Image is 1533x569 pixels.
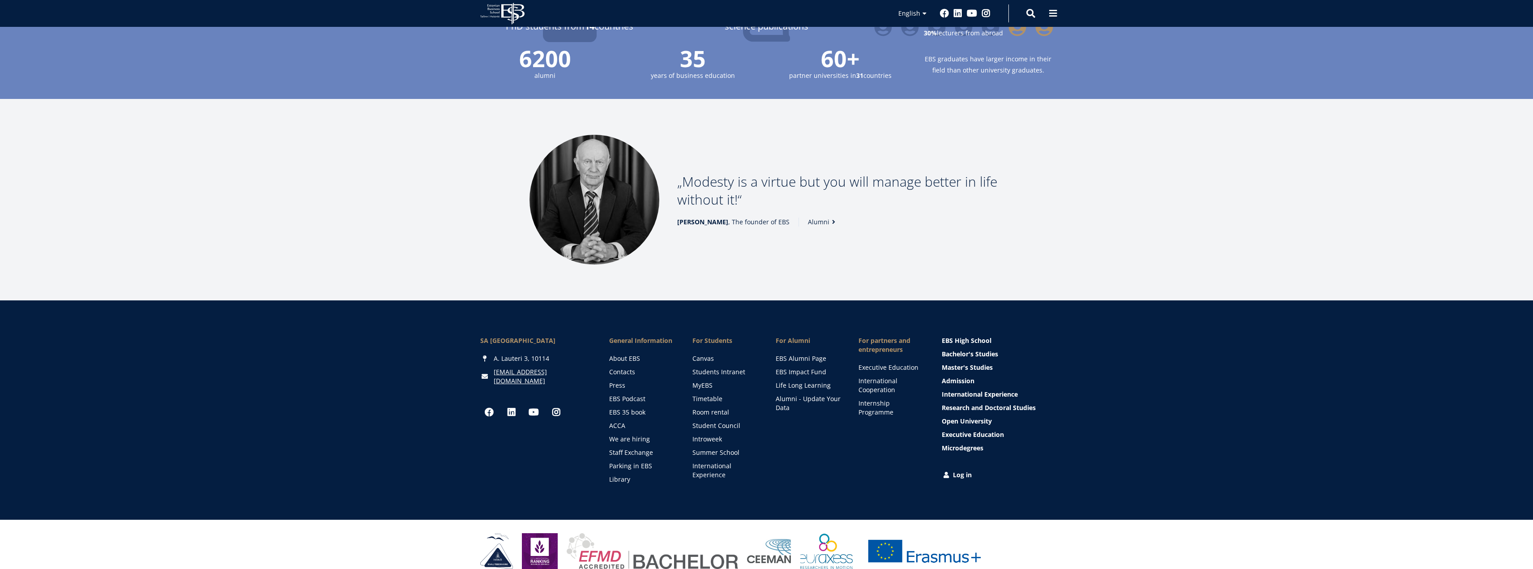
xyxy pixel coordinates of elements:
[776,381,841,390] a: Life Long Learning
[942,417,1053,426] a: Open University
[677,218,728,226] strong: [PERSON_NAME]
[692,336,758,345] a: For Students
[692,408,758,417] a: Room rental
[480,533,513,569] img: HAKA
[808,218,838,227] a: Alumni
[522,533,558,569] img: Eduniversal
[609,435,675,444] a: We are hiring
[874,27,1053,39] small: lecturers from abroad
[776,70,905,81] small: partner universities in countries
[480,70,610,81] small: alumni
[856,71,863,80] strong: 31
[776,368,841,376] a: EBS Impact Fund
[494,368,592,385] a: [EMAIL_ADDRESS][DOMAIN_NAME]
[967,9,977,18] a: Youtube
[940,9,949,18] a: Facebook
[858,376,924,394] a: International Cooperation
[862,533,987,569] a: Erasmus +
[776,354,841,363] a: EBS Alumni Page
[942,430,1053,439] a: Executive Education
[503,403,521,421] a: Linkedin
[609,394,675,403] a: EBS Podcast
[924,29,937,37] strong: 30%
[776,47,905,70] span: 60+
[585,20,594,32] strong: 14
[692,462,758,479] a: International Experience
[942,336,1053,345] a: EBS High School
[609,462,675,471] a: Parking in EBS
[609,408,675,417] a: EBS 35 book
[858,336,924,354] span: For partners and entrepreneurs
[609,368,675,376] a: Contacts
[862,533,987,569] img: Erasmus+
[982,9,991,18] a: Instagram
[609,381,675,390] a: Press
[692,354,758,363] a: Canvas
[942,363,1053,372] a: Master's Studies
[480,336,592,345] div: SA [GEOGRAPHIC_DATA]
[609,336,675,345] span: General Information
[480,403,498,421] a: Facebook
[692,435,758,444] a: Introweek
[609,354,675,363] a: About EBS
[677,218,790,227] span: , The founder of EBS
[747,539,791,564] img: Ceeman
[953,9,962,18] a: Linkedin
[609,475,675,484] a: Library
[609,448,675,457] a: Staff Exchange
[858,363,924,372] a: Executive Education
[800,533,853,569] img: EURAXESS
[628,70,758,81] small: years of business education
[692,381,758,390] a: MyEBS
[628,47,758,70] span: 35
[942,471,1053,479] a: Log in
[692,421,758,430] a: Student Council
[480,47,610,70] span: 6200
[776,394,841,412] a: Alumni - Update Your Data
[692,394,758,403] a: Timetable
[547,403,565,421] a: Instagram
[858,399,924,417] a: Internship Programme
[480,354,592,363] div: A. Lauteri 3, 10114
[776,336,841,345] span: For Alumni
[942,444,1053,453] a: Microdegrees
[530,135,659,265] img: Madis Habakuk
[942,390,1053,399] a: International Experience
[692,368,758,376] a: Students Intranet
[923,53,1053,76] small: EBS graduates have larger income in their field than other university graduates.
[567,533,738,569] img: EFMD
[942,350,1053,359] a: Bachelor's Studies
[677,173,1004,209] p: Modesty is a virtue but you will manage better in life without it!
[942,376,1053,385] a: Admission
[692,448,758,457] a: Summer School
[942,403,1053,412] a: Research and Doctoral Studies
[525,403,543,421] a: Youtube
[609,421,675,430] a: ACCA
